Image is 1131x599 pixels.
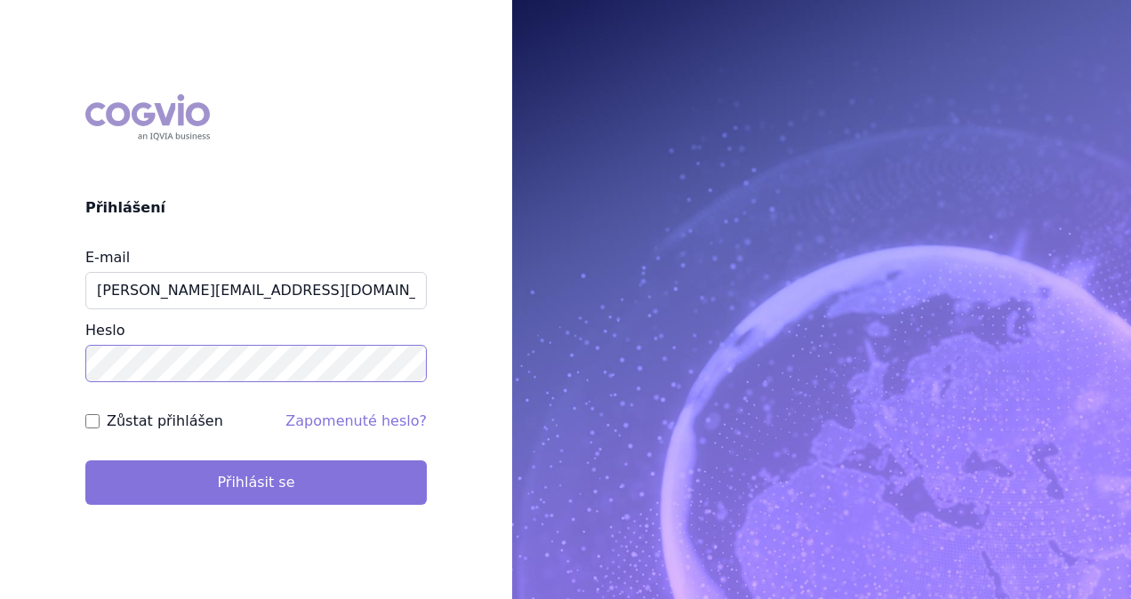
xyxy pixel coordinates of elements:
[285,412,427,429] a: Zapomenuté heslo?
[85,197,427,219] h2: Přihlášení
[85,249,130,266] label: E-mail
[85,94,210,140] div: COGVIO
[85,460,427,505] button: Přihlásit se
[85,322,124,339] label: Heslo
[107,411,223,432] label: Zůstat přihlášen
